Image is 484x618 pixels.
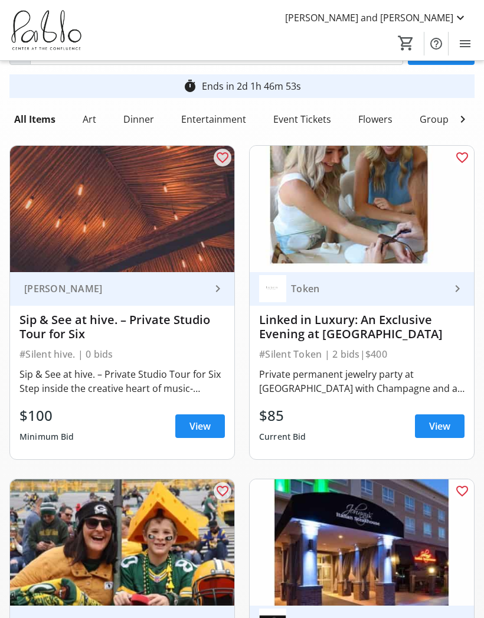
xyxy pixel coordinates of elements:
[19,313,225,341] div: Sip & See at hive. – Private Studio Tour for Six
[202,79,301,93] div: Ends in 2d 1h 46m 53s
[250,479,474,606] img: Johnny's Steakhouse 5 Course Tasting Menu for 12 people
[269,107,336,131] div: Event Tickets
[176,107,251,131] div: Entertainment
[19,367,225,395] div: Sip & See at hive. – Private Studio Tour for Six Step inside the creative heart of music-making a...
[189,419,211,433] span: View
[259,426,306,447] div: Current Bid
[19,283,211,295] div: [PERSON_NAME]
[259,313,465,341] div: Linked in Luxury: An Exclusive Evening at [GEOGRAPHIC_DATA]
[259,367,465,395] div: Private permanent jewelry party at [GEOGRAPHIC_DATA] with Champagne and a VIP studio tour with th...
[455,151,469,165] mat-icon: favorite_outline
[7,8,86,53] img: Pablo Center's Logo
[408,41,475,65] button: Filter
[250,272,474,306] a: TokenToken
[450,282,465,296] mat-icon: keyboard_arrow_right
[415,414,465,438] a: View
[183,79,197,93] mat-icon: timer_outline
[10,146,234,272] img: Sip & See at hive. – Private Studio Tour for Six
[286,283,450,295] div: Token
[259,346,465,362] div: #Silent Token | 2 bids | $400
[455,484,469,498] mat-icon: favorite_outline
[453,32,477,55] button: Menu
[395,32,417,54] button: Cart
[119,107,159,131] div: Dinner
[10,479,234,606] img: Packers Tickets
[276,8,477,27] button: [PERSON_NAME] and [PERSON_NAME]
[215,151,230,165] mat-icon: favorite_outline
[19,426,74,447] div: Minimum Bid
[354,107,397,131] div: Flowers
[10,272,234,306] a: [PERSON_NAME]
[19,346,225,362] div: #Silent hive. | 0 bids
[285,11,453,25] span: [PERSON_NAME] and [PERSON_NAME]
[250,146,474,272] img: Linked in Luxury: An Exclusive Evening at Token
[78,107,101,131] div: Art
[424,32,448,55] button: Help
[215,484,230,498] mat-icon: favorite_outline
[9,107,60,131] div: All Items
[429,419,450,433] span: View
[175,414,225,438] a: View
[259,275,286,302] img: Token
[19,405,74,426] div: $100
[259,405,306,426] div: $85
[211,282,225,296] mat-icon: keyboard_arrow_right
